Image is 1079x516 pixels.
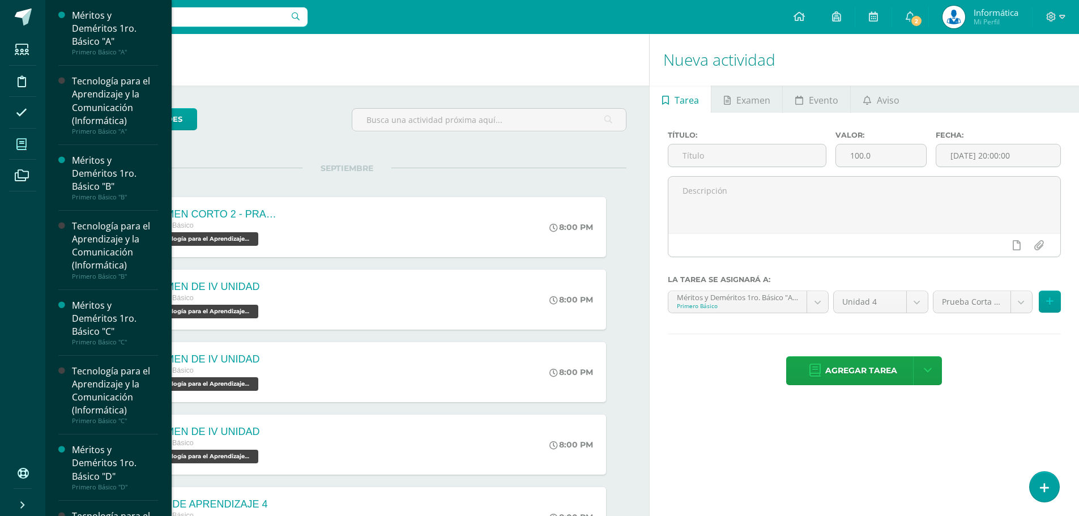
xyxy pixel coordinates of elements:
label: Título: [668,131,826,139]
div: EXAMEN DE IV UNIDAD [145,353,261,365]
div: Tecnología para el Aprendizaje y la Comunicación (Informática) [72,365,158,417]
span: Prueba Corta (0.0%) [942,291,1002,313]
span: Tecnología para el Aprendizaje y la Comunicación (Informática) 'B' [145,305,258,318]
span: Tarea [675,87,699,114]
span: Unidad 4 [842,291,898,313]
a: Méritos y Deméritos 1ro. Básico "A" 'A'Primero Básico [668,291,829,313]
div: Primero Básico "B" [72,272,158,280]
a: Méritos y Deméritos 1ro. Básico "A"Primero Básico "A" [72,9,158,56]
h1: Actividades [59,34,636,86]
div: EXAMEN CORTO 2 - PRACTICO- [145,208,281,220]
h1: Nueva actividad [663,34,1065,86]
a: Méritos y Deméritos 1ro. Básico "C"Primero Básico "C" [72,299,158,346]
a: Tarea [650,86,711,113]
div: 8:00 PM [549,440,593,450]
div: Primero Básico "D" [72,483,158,491]
div: Tecnología para el Aprendizaje y la Comunicación (Informática) [72,220,158,272]
input: Busca un usuario... [53,7,308,27]
div: Méritos y Deméritos 1ro. Básico "A" [72,9,158,48]
div: Primero Básico "A" [72,48,158,56]
a: Méritos y Deméritos 1ro. Básico "D"Primero Básico "D" [72,443,158,491]
div: Méritos y Deméritos 1ro. Básico "D" [72,443,158,483]
div: EXAMEN DE IV UNIDAD [145,281,261,293]
span: Examen [736,87,770,114]
div: Méritos y Deméritos 1ro. Básico "A" 'A' [677,291,799,302]
span: SEPTIEMBRE [302,163,391,173]
div: Tecnología para el Aprendizaje y la Comunicación (Informática) [72,75,158,127]
a: Tecnología para el Aprendizaje y la Comunicación (Informática)Primero Básico "B" [72,220,158,280]
a: Méritos y Deméritos 1ro. Básico "B"Primero Básico "B" [72,154,158,201]
input: Fecha de entrega [936,144,1060,167]
div: 8:00 PM [549,295,593,305]
input: Busca una actividad próxima aquí... [352,109,626,131]
div: 8:00 PM [549,367,593,377]
div: Primero Básico [677,302,799,310]
label: Valor: [835,131,927,139]
span: Tecnología para el Aprendizaje y la Comunicación (Informática) 'A' [145,232,258,246]
a: Prueba Corta (0.0%) [933,291,1032,313]
span: Agregar tarea [825,357,897,385]
span: Tecnología para el Aprendizaje y la Comunicación (Informática) 'C' [145,377,258,391]
div: Primero Básico "C" [72,338,158,346]
span: Evento [809,87,838,114]
a: Tecnología para el Aprendizaje y la Comunicación (Informática)Primero Básico "C" [72,365,158,425]
input: Puntos máximos [836,144,927,167]
a: Unidad 4 [834,291,928,313]
span: 2 [910,15,923,27]
label: La tarea se asignará a: [668,275,1061,284]
span: Mi Perfil [974,17,1018,27]
a: Examen [711,86,782,113]
div: Méritos y Deméritos 1ro. Básico "C" [72,299,158,338]
span: Aviso [877,87,899,114]
div: 8:00 PM [549,222,593,232]
a: Aviso [851,86,911,113]
label: Fecha: [936,131,1061,139]
div: EXAMEN DE IV UNIDAD [145,426,261,438]
a: Evento [783,86,850,113]
div: GUIA DE APRENDIZAJE 4 [145,498,267,510]
div: Primero Básico "B" [72,193,158,201]
div: Méritos y Deméritos 1ro. Básico "B" [72,154,158,193]
img: da59f6ea21f93948affb263ca1346426.png [942,6,965,28]
input: Título [668,144,826,167]
a: Tecnología para el Aprendizaje y la Comunicación (Informática)Primero Básico "A" [72,75,158,135]
span: Informática [974,7,1018,18]
div: Primero Básico "C" [72,417,158,425]
div: Primero Básico "A" [72,127,158,135]
span: Tecnología para el Aprendizaje y la Comunicación (Informática) 'A' [145,450,258,463]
